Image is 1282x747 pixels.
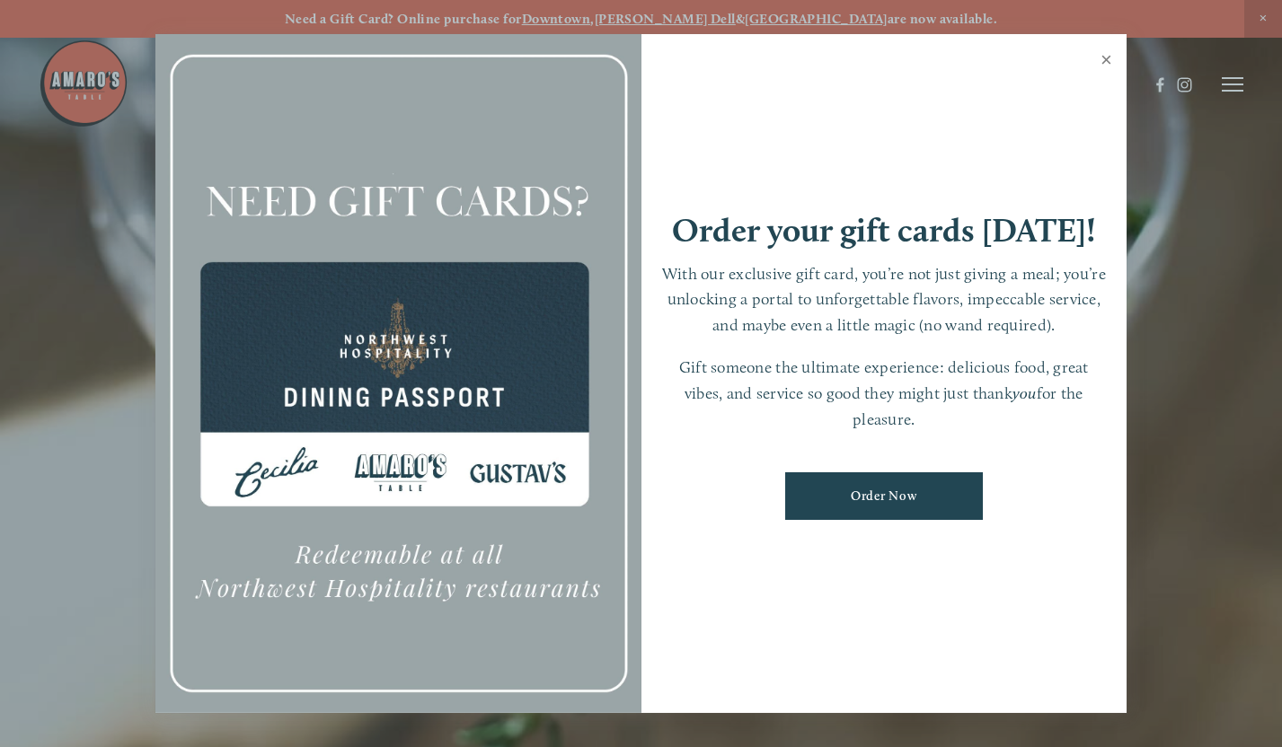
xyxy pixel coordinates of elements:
h1: Order your gift cards [DATE]! [672,214,1096,247]
a: Close [1089,37,1124,87]
a: Order Now [785,472,983,520]
p: Gift someone the ultimate experience: delicious food, great vibes, and service so good they might... [659,355,1110,432]
em: you [1012,383,1037,402]
p: With our exclusive gift card, you’re not just giving a meal; you’re unlocking a portal to unforge... [659,261,1110,338]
